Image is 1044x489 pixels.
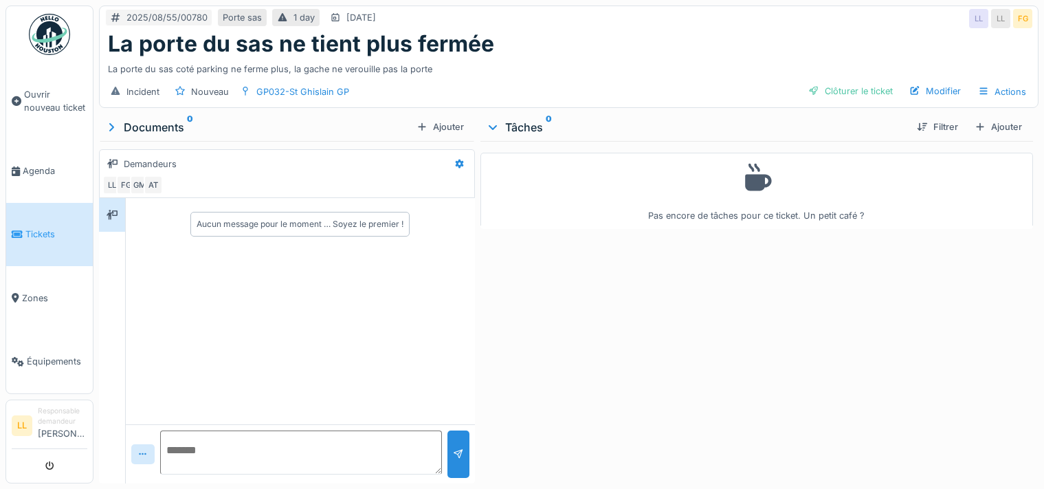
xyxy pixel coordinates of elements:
h1: La porte du sas ne tient plus fermée [108,31,494,57]
a: Ouvrir nouveau ticket [6,63,93,140]
a: Tickets [6,203,93,266]
div: Actions [972,82,1032,102]
div: Documents [104,119,411,135]
a: Zones [6,266,93,329]
div: Aucun message pour le moment … Soyez le premier ! [197,218,403,230]
div: Pas encore de tâches pour ce ticket. Un petit café ? [489,159,1024,223]
div: LL [969,9,988,28]
div: La porte du sas coté parking ne ferme plus, la gache ne verouille pas la porte [108,57,1030,76]
div: Clôturer le ticket [803,82,898,100]
div: FG [1013,9,1032,28]
span: Agenda [23,164,87,177]
img: Badge_color-CXgf-gQk.svg [29,14,70,55]
div: Incident [126,85,159,98]
sup: 0 [187,119,193,135]
div: GM [130,175,149,195]
div: Responsable demandeur [38,406,87,427]
span: Zones [22,292,87,305]
div: GP032-St Ghislain GP [256,85,349,98]
div: 2025/08/55/00780 [126,11,208,24]
a: Agenda [6,140,93,203]
div: Ajouter [411,118,469,136]
div: Ajouter [969,118,1028,136]
div: Demandeurs [124,157,177,171]
div: LL [102,175,122,195]
span: Tickets [25,228,87,241]
div: Tâches [486,119,906,135]
div: Nouveau [191,85,229,98]
div: FG [116,175,135,195]
div: [DATE] [346,11,376,24]
div: LL [991,9,1010,28]
div: Modifier [904,82,966,100]
div: AT [144,175,163,195]
a: LL Responsable demandeur[PERSON_NAME] [12,406,87,449]
span: Équipements [27,355,87,368]
div: Filtrer [911,118,964,136]
div: Porte sas [223,11,262,24]
span: Ouvrir nouveau ticket [24,88,87,114]
li: [PERSON_NAME] [38,406,87,446]
a: Équipements [6,330,93,393]
sup: 0 [546,119,552,135]
div: 1 day [293,11,315,24]
li: LL [12,415,32,436]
